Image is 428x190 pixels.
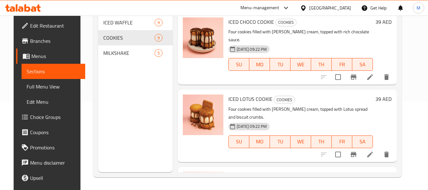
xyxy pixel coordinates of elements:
a: Coupons [16,125,85,140]
button: MO [249,58,270,71]
span: 5 [155,50,162,56]
span: SA [355,60,370,69]
button: SU [228,58,249,71]
span: Select to update [331,148,345,161]
span: COOKIES [276,19,296,26]
button: WE [291,135,311,148]
a: Edit Menu [22,94,85,109]
img: ICED LOTUS COOKIE [183,95,223,135]
a: Edit menu item [366,151,374,158]
span: Branches [30,37,80,45]
span: 9 [155,20,162,26]
span: SU [231,137,247,146]
span: Menus [31,52,80,60]
span: Promotions [30,144,80,151]
a: Menu disclaimer [16,155,85,170]
div: [GEOGRAPHIC_DATA] [309,4,351,11]
button: TU [270,58,291,71]
span: Full Menu View [27,83,80,90]
button: SU [228,135,249,148]
span: SU [231,60,247,69]
div: Menu-management [240,4,279,12]
span: TH [314,60,329,69]
div: COOKIES [274,96,295,103]
span: 9 [155,35,162,41]
span: SA [355,137,370,146]
a: Menus [16,49,85,64]
span: WE [293,60,309,69]
button: WE [291,58,311,71]
a: Edit Restaurant [16,18,85,33]
button: Branch-specific-item [346,147,361,162]
div: COOKIES9 [98,30,173,45]
button: delete [379,69,394,85]
div: items [155,49,163,57]
a: Full Menu View [22,79,85,94]
span: TH [314,137,329,146]
button: Branch-specific-item [346,69,361,85]
nav: Menu sections [98,12,173,63]
span: Edit Restaurant [30,22,80,29]
span: ICED MIX BERRIES COOKIE [228,172,287,181]
span: Sections [27,68,80,75]
button: delete [379,147,394,162]
span: WE [293,137,309,146]
a: Upsell [16,170,85,186]
span: MILKSHAKE [103,49,155,57]
span: TU [272,137,288,146]
p: Four cookies filled with [PERSON_NAME] cream, topped with rich chocolate sauce. [228,28,373,44]
h6: 39 AED [375,95,392,103]
span: Coupons [30,128,80,136]
button: SA [352,135,373,148]
div: items [155,19,163,26]
span: Edit Menu [27,98,80,106]
div: MILKSHAKE5 [98,45,173,61]
span: FR [334,137,350,146]
h6: 39 AED [375,17,392,26]
a: Promotions [16,140,85,155]
img: ICED CHOCO COOKIE [183,17,223,58]
a: Choice Groups [16,109,85,125]
span: [DATE] 09:22 PM [234,123,269,129]
h6: 39 AED [375,172,392,181]
button: SA [352,58,373,71]
a: Edit menu item [366,73,374,81]
span: Upsell [30,174,80,182]
span: FR [334,60,350,69]
button: TH [311,58,332,71]
button: TH [311,135,332,148]
span: COOKIES [274,96,295,103]
span: M [417,4,420,11]
span: Choice Groups [30,113,80,121]
span: COOKIES [103,34,155,42]
span: MO [252,137,267,146]
span: ICED CHOCO COOKIE [228,17,274,27]
button: FR [332,58,352,71]
p: Four cookies filled with [PERSON_NAME] cream, topped with Lotus spread and biscuit crumbs. [228,105,373,121]
a: Branches [16,33,85,49]
a: Sections [22,64,85,79]
button: FR [332,135,352,148]
span: ICED WAFFLE [103,19,155,26]
span: MO [252,60,267,69]
span: Menu disclaimer [30,159,80,167]
div: ICED WAFFLE9 [98,15,173,30]
span: Select to update [331,70,345,84]
button: TU [270,135,291,148]
span: TU [272,60,288,69]
span: [DATE] 09:22 PM [234,46,269,52]
span: ICED LOTUS COOKIE [228,94,272,104]
button: MO [249,135,270,148]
